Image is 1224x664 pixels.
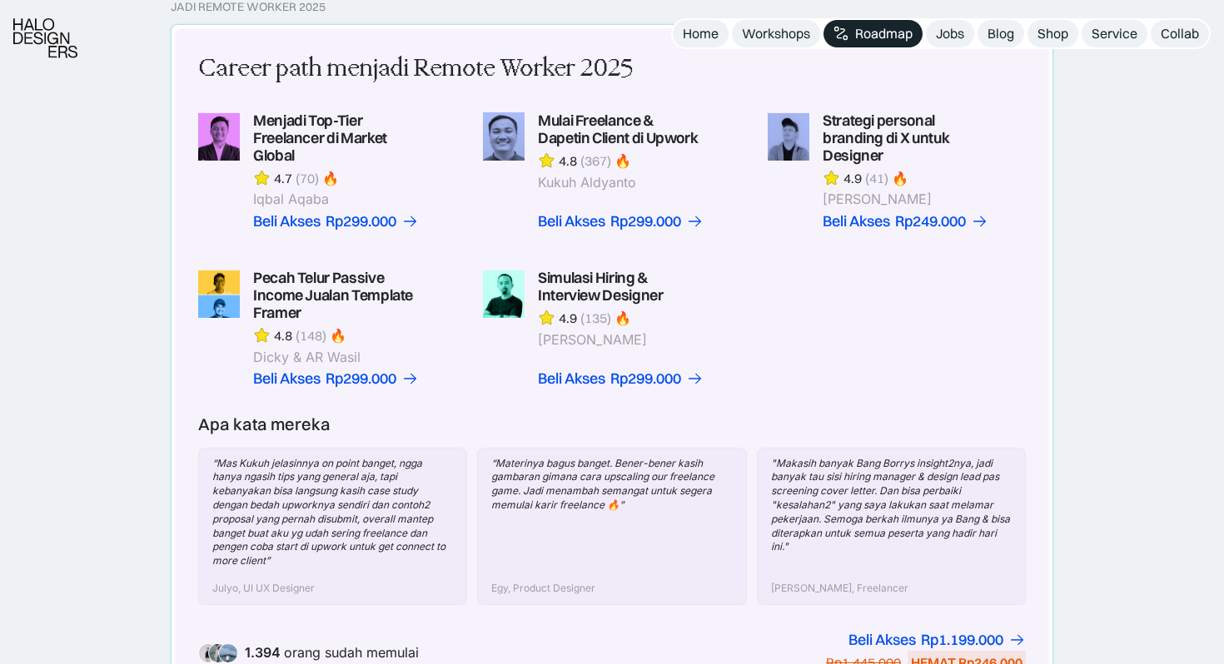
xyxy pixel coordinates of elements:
[823,20,923,47] a: Roadmap
[926,20,974,47] a: Jobs
[1037,25,1068,42] div: Shop
[245,645,419,661] div: orang sudah memulai
[771,582,908,596] div: [PERSON_NAME], Freelancer
[855,25,913,42] div: Roadmap
[848,632,1026,649] a: Beli AksesRp1.199.000
[198,414,331,434] div: Apa kata mereka
[212,582,315,596] div: Julyo, UI UX Designer
[538,213,605,230] div: Beli Akses
[895,213,966,230] div: Rp249.000
[491,582,595,596] div: Egy, Product Designer
[1151,20,1209,47] a: Collab
[771,457,1012,555] div: "Makasih banyak Bang Borrys insight2nya, jadi banyak tau sisi hiring manager & design lead pas sc...
[253,370,419,388] a: Beli AksesRp299.000
[823,213,890,230] div: Beli Akses
[823,213,988,230] a: Beli AksesRp249.000
[742,25,810,42] div: Workshops
[988,25,1014,42] div: Blog
[326,370,396,388] div: Rp299.000
[1082,20,1147,47] a: Service
[538,370,704,388] a: Beli AksesRp299.000
[610,370,681,388] div: Rp299.000
[1092,25,1137,42] div: Service
[253,370,321,388] div: Beli Akses
[198,52,633,87] div: Career path menjadi Remote Worker 2025
[253,213,419,230] a: Beli AksesRp299.000
[921,632,1003,649] div: Rp1.199.000
[848,632,916,649] div: Beli Akses
[326,213,396,230] div: Rp299.000
[978,20,1024,47] a: Blog
[1161,25,1199,42] div: Collab
[610,213,681,230] div: Rp299.000
[538,213,704,230] a: Beli AksesRp299.000
[732,20,820,47] a: Workshops
[1027,20,1078,47] a: Shop
[212,457,453,568] div: “Mas Kukuh jelasinnya on point banget, ngga hanya ngasih tips yang general aja, tapi kebanyakan b...
[673,20,729,47] a: Home
[245,644,281,661] span: 1.394
[936,25,964,42] div: Jobs
[253,213,321,230] div: Beli Akses
[538,370,605,388] div: Beli Akses
[683,25,719,42] div: Home
[491,457,732,513] div: “Materinya bagus banget. Bener-bener kasih gambaran gimana cara upscaling our freelance game. Jad...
